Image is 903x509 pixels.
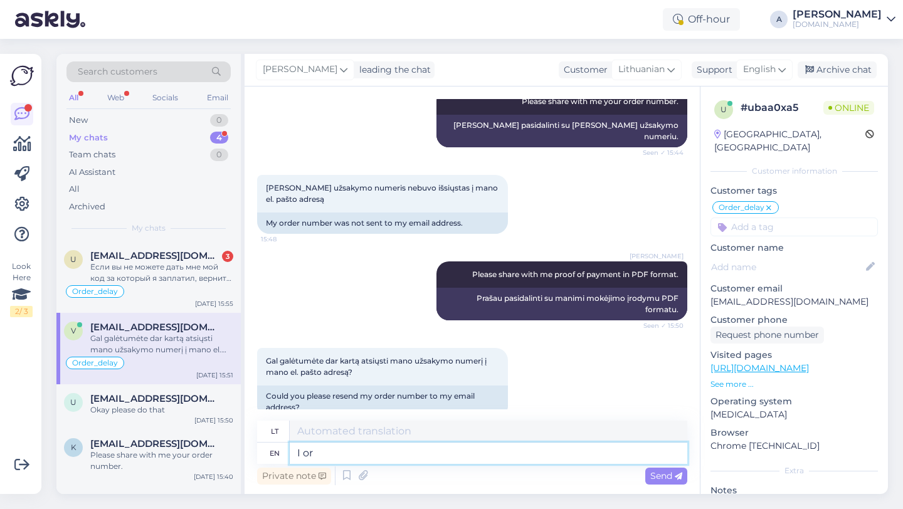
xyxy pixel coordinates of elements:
p: Customer tags [710,184,878,197]
div: Please share with me your order number. [90,449,233,472]
p: [MEDICAL_DATA] [710,408,878,421]
div: [DATE] 15:55 [195,299,233,308]
div: Could you please resend my order number to my email address? [257,386,508,418]
span: u [70,255,77,264]
div: en [270,443,280,464]
div: [GEOGRAPHIC_DATA], [GEOGRAPHIC_DATA] [714,128,865,154]
div: Private note [257,468,331,485]
div: [DATE] 15:40 [194,472,233,481]
p: Visited pages [710,349,878,362]
span: Please share with me your order number. [522,97,679,106]
div: 3 [222,251,233,262]
div: New [69,114,88,127]
span: My chats [132,223,166,234]
p: Customer email [710,282,878,295]
div: Look Here [10,261,33,317]
div: AI Assistant [69,166,115,179]
span: kallekenk1@outlook.com [90,438,221,449]
span: Seen ✓ 15:44 [636,148,684,157]
a: [URL][DOMAIN_NAME] [710,362,809,374]
p: [EMAIL_ADDRESS][DOMAIN_NAME] [710,295,878,308]
div: [DOMAIN_NAME] [793,19,882,29]
div: [PERSON_NAME] [793,9,882,19]
div: My chats [69,132,108,144]
div: [PERSON_NAME] pasidalinti su [PERSON_NAME] užsakymo numeriu. [436,115,687,147]
span: Lithuanian [618,63,665,76]
div: Archived [69,201,105,213]
div: [DATE] 15:50 [194,416,233,425]
div: Customer information [710,165,878,177]
span: 15:48 [261,234,308,244]
div: Off-hour [663,8,740,31]
input: Add name [711,260,863,274]
span: Online [823,101,874,115]
div: # ubaa0xa5 [741,100,823,115]
div: My order number was not sent to my email address. [257,213,508,234]
span: Order_delay [719,204,764,211]
div: Request phone number [710,327,824,344]
div: Archive chat [798,61,877,78]
span: English [743,63,776,76]
span: Uleesment@gmail.com [90,393,221,404]
div: Если вы не можете дать мне мой код за который я заплатил, верните деньги за покупку. [90,261,233,284]
p: Browser [710,426,878,439]
span: k [71,443,77,452]
div: 0 [210,114,228,127]
span: valdemirasagatauskiene1@yahoo.com [90,322,221,333]
p: See more ... [710,379,878,390]
span: U [70,397,77,407]
span: [PERSON_NAME] [263,63,337,76]
div: Email [204,90,231,106]
div: Customer [559,63,608,76]
p: Customer phone [710,313,878,327]
p: Operating system [710,395,878,408]
span: Order_delay [72,288,118,295]
span: unclemi13@gmail.com [90,250,221,261]
div: All [69,183,80,196]
textarea: I or [290,443,687,464]
div: A [770,11,788,28]
div: leading the chat [354,63,431,76]
p: Notes [710,484,878,497]
span: v [71,326,76,335]
div: All [66,90,81,106]
div: 0 [210,149,228,161]
p: Customer name [710,241,878,255]
a: [PERSON_NAME][DOMAIN_NAME] [793,9,895,29]
div: Web [105,90,127,106]
span: Search customers [78,65,157,78]
span: [PERSON_NAME] [630,251,684,261]
div: lt [271,421,278,442]
div: Prašau pasidalinti su manimi mokėjimo įrodymu PDF formatu. [436,288,687,320]
div: Socials [150,90,181,106]
input: Add a tag [710,218,878,236]
img: Askly Logo [10,64,34,88]
div: [DATE] 15:51 [196,370,233,380]
div: 4 [210,132,228,144]
span: Seen ✓ 15:50 [636,321,684,330]
span: Send [650,470,682,481]
div: Gal galėtumėte dar kartą atsiųsti mano užsakymo numerį į mano el. pašto adresą? [90,333,233,355]
div: Support [692,63,732,76]
div: Extra [710,465,878,476]
span: Please share with me proof of payment in PDF format. [472,270,679,279]
span: Gal galėtumėte dar kartą atsiųsti mano užsakymo numerį į mano el. pašto adresą? [266,356,488,377]
span: u [721,105,727,114]
div: Team chats [69,149,115,161]
span: [PERSON_NAME] užsakymo numeris nebuvo išsiųstas į mano el. pašto adresą [266,183,500,204]
div: Okay please do that [90,404,233,416]
div: 2 / 3 [10,306,33,317]
p: Chrome [TECHNICAL_ID] [710,439,878,453]
span: Order_delay [72,359,118,367]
